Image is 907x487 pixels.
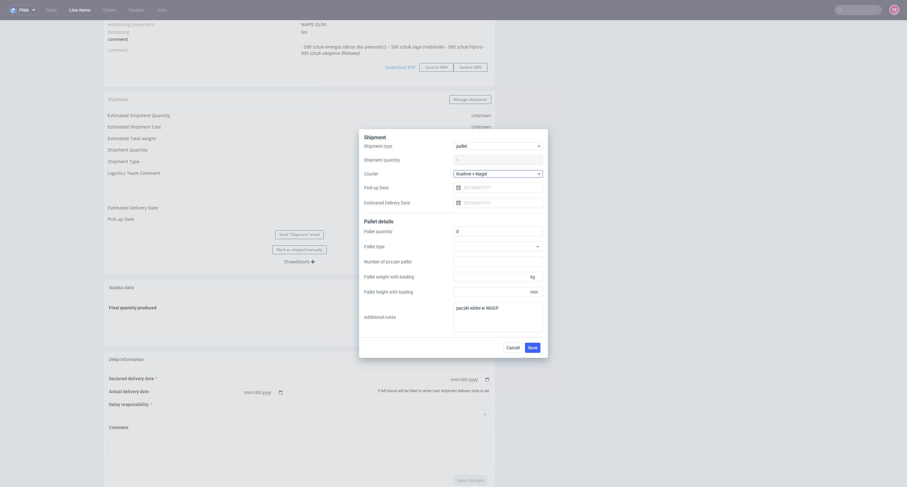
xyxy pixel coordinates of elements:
[108,149,295,163] td: Logistics Team Comment
[108,195,295,207] td: Pick-up Date
[272,225,327,234] button: Mark as shipped manually
[456,171,537,177] span: Kuehne + Nagel
[364,289,453,295] label: Pallet height with loading
[453,302,543,332] textarea: paczki wbite w WUGP
[109,405,128,410] span: Comment
[108,1,299,8] td: embossing placement
[364,200,453,206] label: Estimated Delivery Date
[295,115,491,126] td: Unknown
[104,71,495,88] div: Shipment
[449,75,491,84] button: Manage shipments
[108,184,295,196] td: Estimated Delivery Date
[364,228,453,235] label: Pallet quantity
[108,237,491,246] button: Showdetails
[453,198,543,208] input: DD/MM/YYYY
[301,1,327,7] span: NAPIS OLINI
[109,356,154,361] span: Declared delivery date
[108,92,295,103] td: Estimated Shipment Quantity
[108,103,295,115] td: Estimated Shipment Cost
[109,265,134,270] span: Surplus data
[364,157,453,163] label: Shipment quantity
[457,166,491,175] button: Update
[295,92,491,103] td: Unknown
[504,343,522,353] button: Cancel
[382,40,419,54] a: Download PDF
[364,143,453,149] label: Shipment type
[295,138,491,149] td: pallet
[468,285,483,291] span: units
[529,272,542,281] span: kg
[295,195,491,207] td: -
[301,24,485,36] span: - 500 sztuk energia (obraz dla pewności): - 500 sztuk ulga (niebieski) - 500 sztuk hipcio - 500 s...
[456,143,537,149] span: pallet
[295,103,491,115] td: Unknown
[108,126,295,138] td: Shipment Quantity
[108,15,299,23] td: comment
[364,314,453,320] label: Additional notes
[378,368,490,376] span: If left blank will be filled in when next shipment delivery date is set.
[529,288,542,296] span: mm
[108,23,299,37] td: comment
[295,184,491,196] td: -
[419,43,453,52] button: Send to VMA
[295,126,491,138] td: 1
[364,218,543,226] div: Pallet details
[364,134,543,142] div: Shipment
[453,183,543,193] input: DD/MM/YYYY
[506,346,520,350] span: Cancel
[364,185,453,191] label: Pick-up Date
[364,274,453,280] label: Pallet weight with loading
[108,115,295,126] td: Estimated Total weight
[275,210,324,219] button: Send "Shipment" email
[528,346,538,350] span: Save
[108,138,295,149] td: Shipment Type
[364,171,453,177] label: Courier
[364,259,453,265] label: Number of pcs per pallet
[109,382,149,387] span: Delay responsibility
[109,285,157,290] span: Final quantity produced
[108,8,299,16] td: debossing
[525,343,540,353] button: Save
[364,243,453,250] label: Pallet type
[301,9,307,15] span: No
[109,369,149,374] span: Actual delivery date
[109,337,144,342] span: Delay information
[453,43,488,52] button: Send to QMS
